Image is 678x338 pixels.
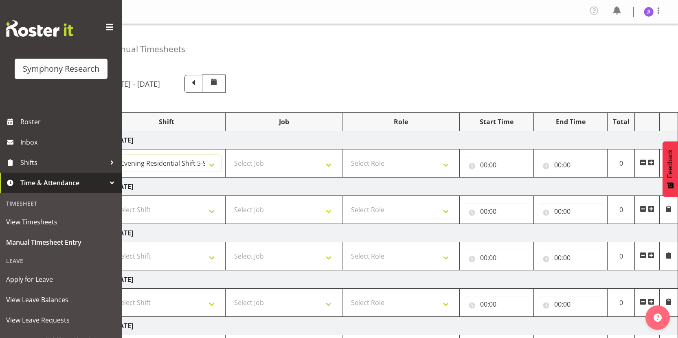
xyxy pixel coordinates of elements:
span: Shifts [20,156,106,169]
div: End Time [538,117,603,127]
span: Roster [20,116,118,128]
input: Click to select... [538,296,603,312]
td: 0 [608,196,635,224]
td: [DATE] [108,178,678,196]
div: Total [612,117,630,127]
td: [DATE] [108,224,678,242]
img: help-xxl-2.png [654,314,662,322]
a: View Timesheets [2,212,120,232]
input: Click to select... [464,157,529,173]
div: Shift [112,117,221,127]
td: [DATE] [108,270,678,289]
td: 0 [608,289,635,317]
div: Timesheet [2,195,120,212]
td: 0 [608,242,635,270]
a: Manual Timesheet Entry [2,232,120,252]
img: Rosterit website logo [6,20,73,37]
span: Inbox [20,136,118,148]
a: View Leave Requests [2,310,120,330]
input: Click to select... [464,250,529,266]
span: Apply for Leave [6,273,116,285]
span: Time & Attendance [20,177,106,189]
span: Manual Timesheet Entry [6,236,116,248]
span: Feedback [667,149,674,178]
h4: Manual Timesheets [108,44,185,54]
div: Symphony Research [23,63,99,75]
div: Job [230,117,338,127]
td: 0 [608,149,635,178]
input: Click to select... [538,157,603,173]
input: Click to select... [464,203,529,219]
a: View Leave Balances [2,290,120,310]
td: [DATE] [108,131,678,149]
button: Feedback - Show survey [663,141,678,197]
div: Start Time [464,117,529,127]
img: jonathan-isidoro5583.jpg [644,7,654,17]
a: Apply for Leave [2,269,120,290]
div: Leave [2,252,120,269]
h5: [DATE] - [DATE] [108,79,160,88]
td: [DATE] [108,317,678,335]
input: Click to select... [538,250,603,266]
span: View Leave Requests [6,314,116,326]
span: View Timesheets [6,216,116,228]
div: Role [347,117,455,127]
input: Click to select... [464,296,529,312]
input: Click to select... [538,203,603,219]
span: View Leave Balances [6,294,116,306]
